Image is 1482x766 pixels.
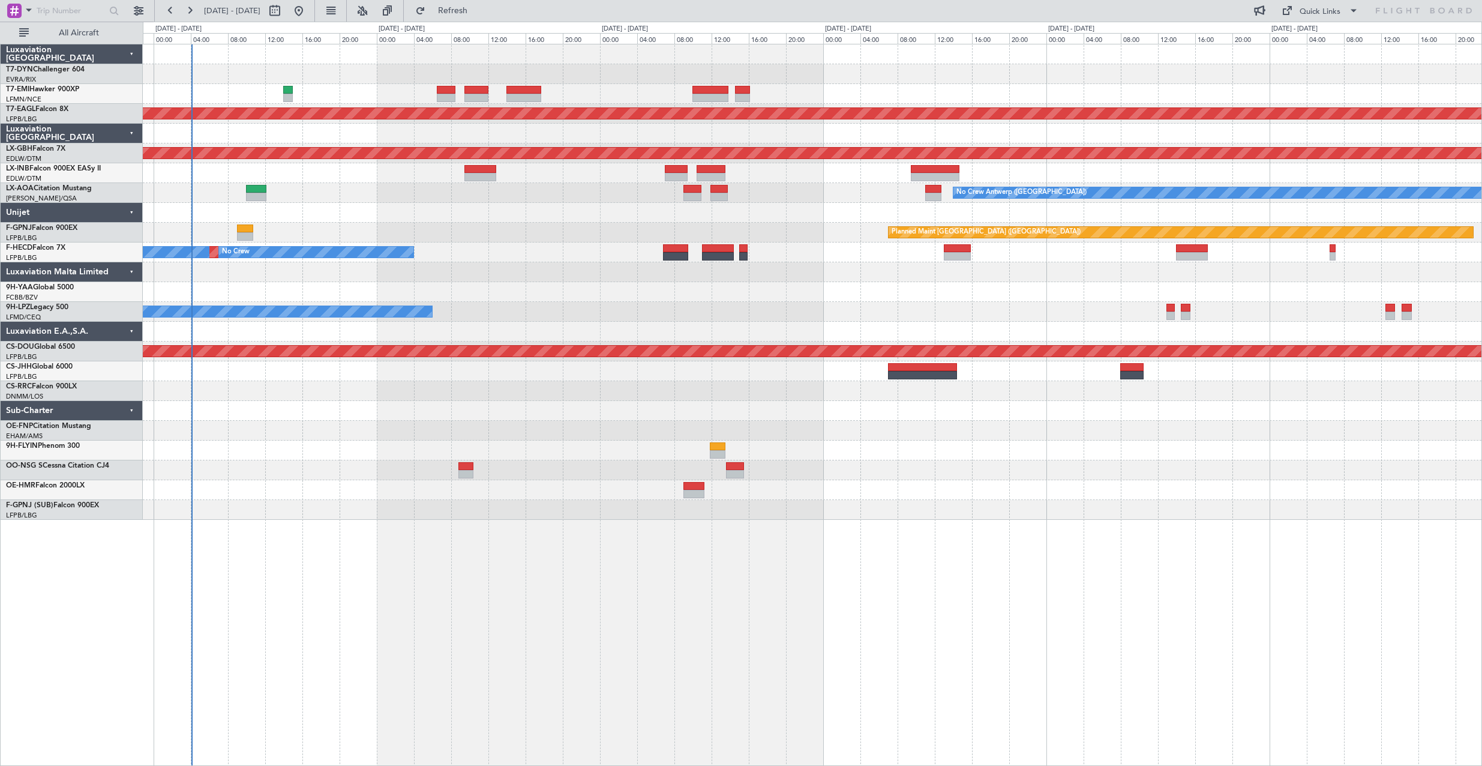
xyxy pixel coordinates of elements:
[414,33,451,44] div: 04:00
[13,23,130,43] button: All Aircraft
[1344,33,1381,44] div: 08:00
[1381,33,1418,44] div: 12:00
[6,66,85,73] a: T7-DYNChallenger 604
[1195,33,1232,44] div: 16:00
[154,33,191,44] div: 00:00
[6,66,33,73] span: T7-DYN
[6,363,32,370] span: CS-JHH
[6,304,30,311] span: 9H-LPZ
[712,33,749,44] div: 12:00
[428,7,478,15] span: Refresh
[602,24,648,34] div: [DATE] - [DATE]
[6,145,65,152] a: LX-GBHFalcon 7X
[6,372,37,381] a: LFPB/LBG
[6,234,37,243] a: LFPB/LBG
[6,185,34,192] span: LX-AOA
[6,86,79,93] a: T7-EMIHawker 900XP
[1276,1,1364,20] button: Quick Links
[892,223,1081,241] div: Planned Maint [GEOGRAPHIC_DATA] ([GEOGRAPHIC_DATA])
[6,225,32,232] span: F-GPNJ
[1046,33,1084,44] div: 00:00
[37,2,106,20] input: Trip Number
[1121,33,1158,44] div: 08:00
[935,33,972,44] div: 12:00
[1271,24,1318,34] div: [DATE] - [DATE]
[155,24,202,34] div: [DATE] - [DATE]
[488,33,526,44] div: 12:00
[6,86,29,93] span: T7-EMI
[6,185,92,192] a: LX-AOACitation Mustang
[6,392,43,401] a: DNMM/LOS
[1307,33,1344,44] div: 04:00
[956,184,1087,202] div: No Crew Antwerp ([GEOGRAPHIC_DATA])
[6,482,35,489] span: OE-HMR
[6,165,101,172] a: LX-INBFalcon 900EX EASy II
[1418,33,1456,44] div: 16:00
[6,423,91,430] a: OE-FNPCitation Mustang
[451,33,488,44] div: 08:00
[6,383,77,390] a: CS-RRCFalcon 900LX
[6,106,35,113] span: T7-EAGL
[6,432,43,441] a: EHAM/AMS
[600,33,637,44] div: 00:00
[6,462,109,469] a: OO-NSG SCessna Citation CJ4
[6,174,41,183] a: EDLW/DTM
[6,363,73,370] a: CS-JHHGlobal 6000
[6,244,65,252] a: F-HECDFalcon 7X
[6,253,37,262] a: LFPB/LBG
[31,29,127,37] span: All Aircraft
[674,33,712,44] div: 08:00
[6,502,99,509] a: F-GPNJ (SUB)Falcon 900EX
[6,145,32,152] span: LX-GBH
[6,383,32,390] span: CS-RRC
[6,284,33,291] span: 9H-YAA
[6,165,29,172] span: LX-INB
[1048,24,1094,34] div: [DATE] - [DATE]
[410,1,482,20] button: Refresh
[6,462,43,469] span: OO-NSG S
[222,243,250,261] div: No Crew
[6,502,53,509] span: F-GPNJ (SUB)
[340,33,377,44] div: 20:00
[972,33,1009,44] div: 16:00
[6,106,68,113] a: T7-EAGLFalcon 8X
[1300,6,1340,18] div: Quick Links
[898,33,935,44] div: 08:00
[6,304,68,311] a: 9H-LPZLegacy 500
[6,154,41,163] a: EDLW/DTM
[6,225,77,232] a: F-GPNJFalcon 900EX
[6,75,36,84] a: EVRA/RIX
[825,24,871,34] div: [DATE] - [DATE]
[6,343,34,351] span: CS-DOU
[379,24,425,34] div: [DATE] - [DATE]
[6,293,38,302] a: FCBB/BZV
[1270,33,1307,44] div: 00:00
[823,33,860,44] div: 00:00
[6,442,38,450] span: 9H-FLYIN
[6,442,80,450] a: 9H-FLYINPhenom 300
[6,482,85,489] a: OE-HMRFalcon 2000LX
[6,115,37,124] a: LFPB/LBG
[749,33,786,44] div: 16:00
[6,313,41,322] a: LFMD/CEQ
[204,5,260,16] span: [DATE] - [DATE]
[228,33,265,44] div: 08:00
[6,244,32,252] span: F-HECD
[786,33,823,44] div: 20:00
[302,33,340,44] div: 16:00
[6,511,37,520] a: LFPB/LBG
[1232,33,1270,44] div: 20:00
[526,33,563,44] div: 16:00
[6,194,77,203] a: [PERSON_NAME]/QSA
[563,33,600,44] div: 20:00
[265,33,302,44] div: 12:00
[637,33,674,44] div: 04:00
[1009,33,1046,44] div: 20:00
[377,33,414,44] div: 00:00
[1084,33,1121,44] div: 04:00
[1158,33,1195,44] div: 12:00
[6,352,37,361] a: LFPB/LBG
[6,423,33,430] span: OE-FNP
[191,33,228,44] div: 04:00
[6,343,75,351] a: CS-DOUGlobal 6500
